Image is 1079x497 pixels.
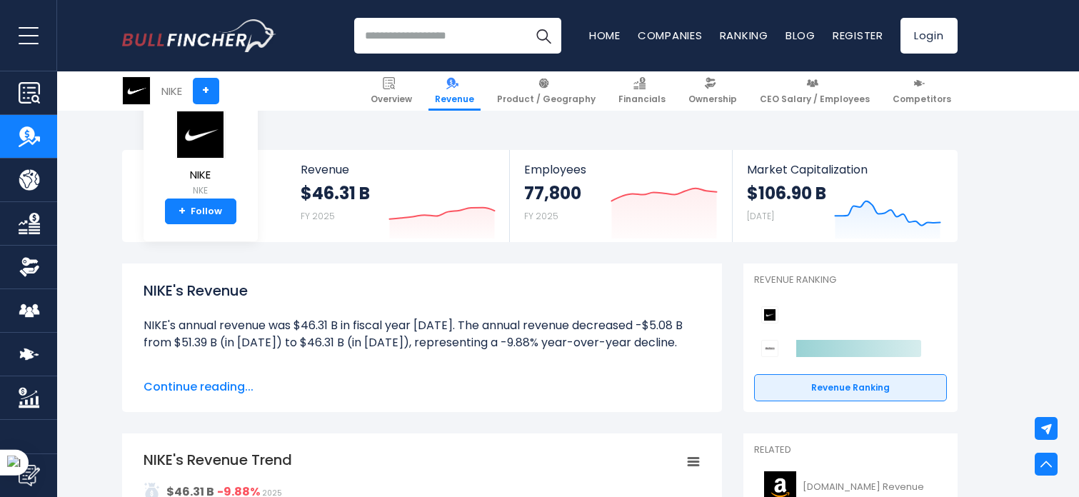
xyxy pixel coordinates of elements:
a: Go to homepage [122,19,276,52]
button: Search [526,18,561,54]
li: NIKE's quarterly revenue was $11.10 B in the quarter ending [DATE]. The quarterly revenue decreas... [144,368,701,420]
p: Related [754,444,947,456]
span: Overview [371,94,412,105]
strong: + [179,205,186,218]
a: Revenue Ranking [754,374,947,401]
small: FY 2025 [301,210,335,222]
span: Revenue [301,163,496,176]
a: Home [589,28,621,43]
a: Overview [364,71,418,111]
img: NIKE competitors logo [761,306,778,323]
a: Companies [638,28,703,43]
a: CEO Salary / Employees [753,71,876,111]
span: Product / Geography [497,94,596,105]
a: Blog [786,28,815,43]
a: Register [833,28,883,43]
a: Ownership [682,71,743,111]
span: NIKE [176,169,226,181]
img: Bullfincher logo [122,19,276,52]
strong: 77,800 [524,182,581,204]
tspan: NIKE's Revenue Trend [144,450,292,470]
h1: NIKE's Revenue [144,280,701,301]
a: Employees 77,800 FY 2025 [510,150,732,242]
p: Revenue Ranking [754,274,947,286]
span: Ownership [688,94,737,105]
a: Login [900,18,958,54]
span: Market Capitalization [747,163,941,176]
span: CEO Salary / Employees [760,94,870,105]
span: Financials [618,94,666,105]
a: Ranking [720,28,768,43]
small: FY 2025 [524,210,558,222]
li: NIKE's annual revenue was $46.31 B in fiscal year [DATE]. The annual revenue decreased -$5.08 B f... [144,317,701,351]
a: Revenue [428,71,481,111]
small: [DATE] [747,210,774,222]
a: Revenue $46.31 B FY 2025 [286,150,510,242]
small: NKE [176,184,226,197]
a: Market Capitalization $106.90 B [DATE] [733,150,955,242]
a: Financials [612,71,672,111]
span: Revenue [435,94,474,105]
img: Deckers Outdoor Corporation competitors logo [761,340,778,357]
img: Ownership [19,256,40,278]
strong: $106.90 B [747,182,826,204]
div: NIKE [161,83,182,99]
img: NKE logo [176,111,226,159]
a: Competitors [886,71,958,111]
a: + [193,78,219,104]
span: Competitors [893,94,951,105]
a: Product / Geography [491,71,602,111]
img: NKE logo [123,77,150,104]
span: Employees [524,163,718,176]
strong: $46.31 B [301,182,370,204]
span: Continue reading... [144,378,701,396]
a: NIKE NKE [175,110,226,199]
a: +Follow [165,199,236,224]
